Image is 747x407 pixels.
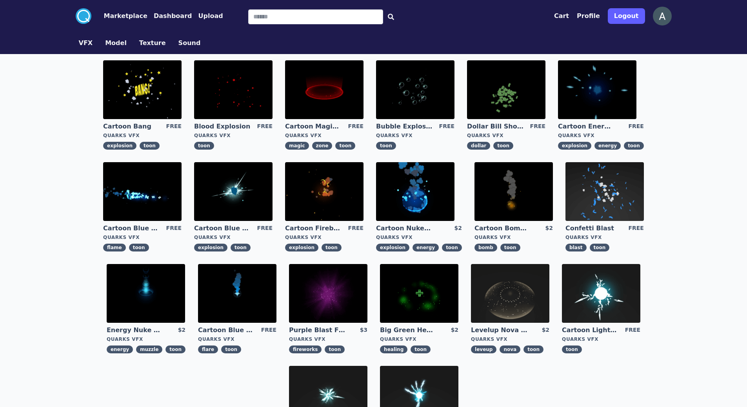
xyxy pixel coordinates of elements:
[194,132,273,139] div: Quarks VFX
[474,244,497,251] span: bomb
[380,345,407,353] span: healing
[376,234,462,241] div: Quarks VFX
[500,244,520,251] span: toon
[140,142,160,150] span: toon
[194,244,227,251] span: explosion
[565,162,644,221] img: imgAlt
[73,38,99,48] a: VFX
[554,11,569,21] button: Cart
[103,122,160,131] a: Cartoon Bang
[562,264,640,323] img: imgAlt
[608,8,645,24] button: Logout
[376,142,396,150] span: toon
[565,234,644,241] div: Quarks VFX
[562,345,582,353] span: toon
[558,142,591,150] span: explosion
[454,224,462,233] div: $2
[562,326,618,335] a: Cartoon Lightning Ball
[192,11,223,21] a: Upload
[474,162,553,221] img: imgAlt
[500,345,520,353] span: nova
[257,224,273,233] div: FREE
[380,264,458,323] img: imgAlt
[411,345,431,353] span: toon
[147,11,192,21] a: Dashboard
[285,132,364,139] div: Quarks VFX
[530,122,545,131] div: FREE
[103,60,182,119] img: imgAlt
[471,336,549,342] div: Quarks VFX
[289,264,367,323] img: imgAlt
[103,162,182,221] img: imgAlt
[194,224,251,233] a: Cartoon Blue Gas Explosion
[79,38,93,48] button: VFX
[325,345,345,353] span: toon
[289,336,367,342] div: Quarks VFX
[348,122,364,131] div: FREE
[558,132,644,139] div: Quarks VFX
[285,142,309,150] span: magic
[376,244,409,251] span: explosion
[154,11,192,21] button: Dashboard
[376,162,454,221] img: imgAlt
[194,142,214,150] span: toon
[285,224,342,233] a: Cartoon Fireball Explosion
[129,244,149,251] span: toon
[248,9,383,24] input: Search
[172,38,207,48] a: Sound
[376,224,433,233] a: Cartoon Nuke Energy Explosion
[467,142,490,150] span: dollar
[136,345,162,353] span: muzzle
[628,122,643,131] div: FREE
[107,326,163,335] a: Energy Nuke Muzzle Flash
[139,38,166,48] button: Texture
[289,345,322,353] span: fireworks
[198,345,218,353] span: flare
[103,224,160,233] a: Cartoon Blue Flamethrower
[285,60,364,119] img: imgAlt
[261,326,276,335] div: FREE
[442,244,462,251] span: toon
[624,142,644,150] span: toon
[107,264,185,323] img: imgAlt
[285,234,364,241] div: Quarks VFX
[625,326,640,335] div: FREE
[198,11,223,21] button: Upload
[471,264,549,323] img: imgAlt
[194,234,273,241] div: Quarks VFX
[577,11,600,21] button: Profile
[628,224,643,233] div: FREE
[565,224,622,233] a: Confetti Blast
[335,142,355,150] span: toon
[594,142,621,150] span: energy
[103,132,182,139] div: Quarks VFX
[103,142,136,150] span: explosion
[376,132,454,139] div: Quarks VFX
[562,336,640,342] div: Quarks VFX
[558,122,614,131] a: Cartoon Energy Explosion
[178,326,185,335] div: $2
[360,326,367,335] div: $3
[451,326,458,335] div: $2
[194,162,273,221] img: imgAlt
[590,244,610,251] span: toon
[565,244,587,251] span: blast
[608,5,645,27] a: Logout
[198,264,276,323] img: imgAlt
[542,326,549,335] div: $2
[104,11,147,21] button: Marketplace
[285,244,318,251] span: explosion
[91,11,147,21] a: Marketplace
[107,345,133,353] span: energy
[105,38,127,48] button: Model
[133,38,172,48] a: Texture
[285,122,342,131] a: Cartoon Magic Zone
[312,142,333,150] span: zone
[257,122,273,131] div: FREE
[103,234,182,241] div: Quarks VFX
[471,326,527,335] a: Levelup Nova Effect
[99,38,133,48] a: Model
[166,122,182,131] div: FREE
[467,132,545,139] div: Quarks VFX
[380,336,458,342] div: Quarks VFX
